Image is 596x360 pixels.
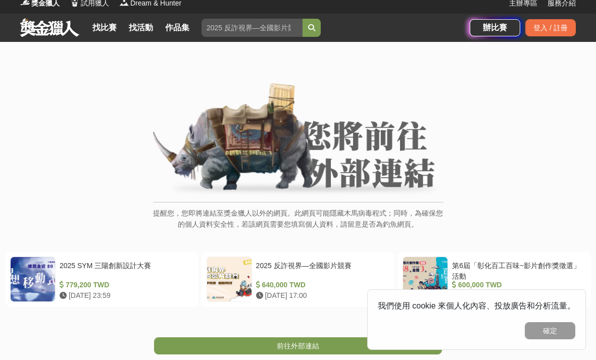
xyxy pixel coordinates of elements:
[60,261,189,280] div: 2025 SYM 三陽創新設計大賽
[202,19,303,37] input: 2025 反詐視界—全國影片競賽
[398,251,591,307] a: 第6屆「彰化百工百味~影片創作獎徵選」活動 600,000 TWD [DATE] 23:59
[452,280,582,290] div: 600,000 TWD
[202,251,395,307] a: 2025 反詐視界—全國影片競賽 640,000 TWD [DATE] 17:00
[153,208,443,240] p: 提醒您，您即將連結至獎金獵人以外的網頁。此網頁可能隱藏木馬病毒程式；同時，為確保您的個人資料安全性，若該網頁需要您填寫個人資料，請留意是否為釣魚網頁。
[161,21,193,35] a: 作品集
[525,322,575,339] button: 確定
[277,342,319,350] span: 前往外部連結
[153,83,443,197] img: External Link Banner
[88,21,121,35] a: 找比賽
[125,21,157,35] a: 找活動
[470,19,520,36] a: 辦比賽
[5,251,198,307] a: 2025 SYM 三陽創新設計大賽 779,200 TWD [DATE] 23:59
[154,337,442,354] a: 前往外部連結
[525,19,576,36] div: 登入 / 註冊
[452,261,582,280] div: 第6屆「彰化百工百味~影片創作獎徵選」活動
[256,280,386,290] div: 640,000 TWD
[60,290,189,301] div: [DATE] 23:59
[256,261,386,280] div: 2025 反詐視界—全國影片競賽
[378,301,575,310] span: 我們使用 cookie 來個人化內容、投放廣告和分析流量。
[256,290,386,301] div: [DATE] 17:00
[60,280,189,290] div: 779,200 TWD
